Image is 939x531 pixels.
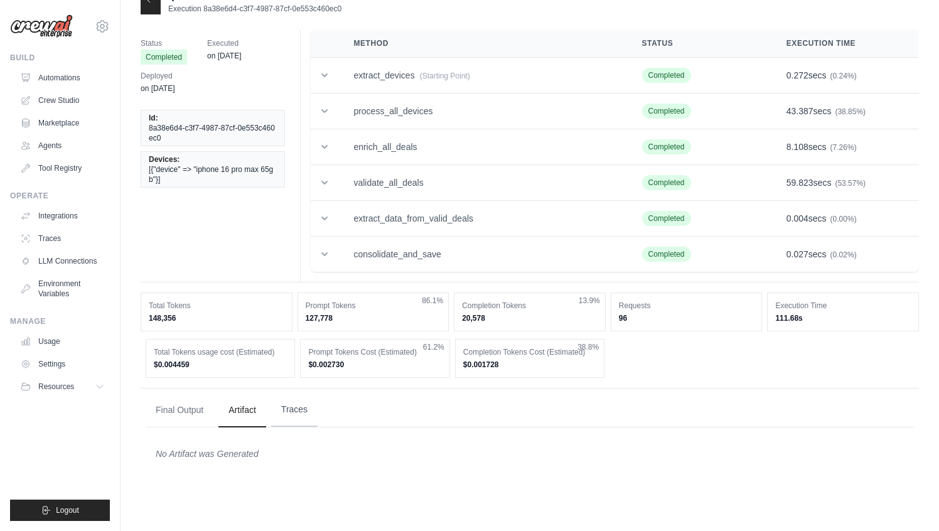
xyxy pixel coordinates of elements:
span: 38.8% [577,342,599,352]
button: Final Output [146,394,213,427]
td: secs [771,129,919,165]
a: Usage [15,331,110,351]
img: Logo [10,14,73,38]
div: Operate [10,191,110,201]
dt: Requests [619,301,754,311]
span: (0.02%) [830,250,857,259]
span: 8.108 [786,142,808,152]
span: 8a38e6d4-c3f7-4987-87cf-0e553c460ec0 [149,123,277,143]
button: Resources [15,377,110,397]
td: consolidate_and_save [338,237,626,272]
span: (53.57%) [835,179,866,188]
a: Environment Variables [15,274,110,304]
span: (0.24%) [830,72,857,80]
dt: Total Tokens usage cost (Estimated) [154,347,287,357]
span: 0.027 [786,249,808,259]
td: secs [771,94,919,129]
button: Traces [271,393,318,427]
dt: Execution Time [775,301,911,311]
button: Logout [10,500,110,521]
div: No Artifact was Generated [156,448,904,460]
span: 59.823 [786,178,813,188]
th: Execution Time [771,29,919,58]
td: extract_data_from_valid_deals [338,201,626,237]
dd: 111.68s [775,313,911,323]
span: (0.00%) [830,215,857,223]
dt: Total Tokens [149,301,284,311]
p: Execution 8a38e6d4-c3f7-4987-87cf-0e553c460ec0 [168,4,341,14]
span: 43.387 [786,106,813,116]
time: July 7, 2025 at 15:06 BST [141,84,174,93]
span: Executed [207,37,241,50]
th: Method [338,29,626,58]
span: Completed [642,247,691,262]
a: LLM Connections [15,251,110,271]
span: Id: [149,113,158,123]
a: Settings [15,354,110,374]
dt: Prompt Tokens Cost (Estimated) [308,347,441,357]
dd: $0.002730 [308,360,441,370]
div: Build [10,53,110,63]
span: (Starting Point) [420,72,470,80]
td: secs [771,201,919,237]
span: Deployed [141,70,174,82]
span: 86.1% [422,296,443,306]
td: secs [771,58,919,94]
a: Crew Studio [15,90,110,110]
span: Completed [642,211,691,226]
td: process_all_devices [338,94,626,129]
a: Agents [15,136,110,156]
iframe: Chat Widget [876,471,939,531]
dt: Completion Tokens [462,301,598,311]
td: secs [771,165,919,201]
div: Manage [10,316,110,326]
dd: $0.001728 [463,360,596,370]
span: 61.2% [423,342,444,352]
a: Traces [15,228,110,249]
span: Resources [38,382,74,392]
span: (7.26%) [830,143,857,152]
td: secs [771,237,919,272]
dt: Completion Tokens Cost (Estimated) [463,347,596,357]
dd: $0.004459 [154,360,287,370]
th: Status [627,29,771,58]
span: Completed [642,104,691,119]
span: Status [141,37,187,50]
dd: 20,578 [462,313,598,323]
dd: 96 [619,313,754,323]
span: Logout [56,505,79,515]
dd: 127,778 [306,313,441,323]
td: extract_devices [338,58,626,94]
span: [{"device" => "iphone 16 pro max 65gb"}] [149,164,277,185]
a: Marketplace [15,113,110,133]
td: validate_all_deals [338,165,626,201]
a: Tool Registry [15,158,110,178]
td: enrich_all_deals [338,129,626,165]
button: Artifact [218,394,266,427]
span: (38.85%) [835,107,866,116]
span: Completed [642,68,691,83]
span: Completed [141,50,187,65]
a: Automations [15,68,110,88]
a: Integrations [15,206,110,226]
span: 0.272 [786,70,808,80]
span: Devices: [149,154,180,164]
span: Completed [642,139,691,154]
span: 13.9% [579,296,600,306]
span: 0.004 [786,213,808,223]
span: Completed [642,175,691,190]
time: July 15, 2025 at 15:24 BST [207,51,241,60]
dd: 148,356 [149,313,284,323]
dt: Prompt Tokens [306,301,441,311]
